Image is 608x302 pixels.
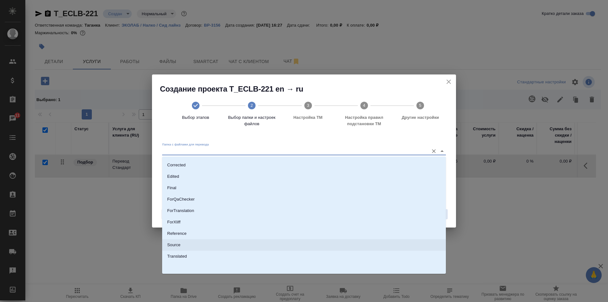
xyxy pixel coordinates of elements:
[167,242,180,248] p: Source
[161,209,182,219] button: Назад
[438,147,446,156] button: Close
[162,143,209,146] label: Папка с файлами для перевода
[167,162,186,168] p: Corrected
[167,196,195,202] p: ForQaChecker
[339,114,389,127] span: Настройка правил подстановки TM
[167,185,176,191] p: Final
[419,103,421,108] text: 5
[170,114,221,121] span: Выбор этапов
[363,103,365,108] text: 4
[282,114,333,121] span: Настройка ТМ
[250,103,253,108] text: 2
[167,219,180,225] p: ForXliff
[307,103,309,108] text: 3
[167,253,187,260] p: Translated
[167,208,194,214] p: ForTranslation
[167,230,187,237] p: Reference
[226,114,277,127] span: Выбор папки и настроек файлов
[429,147,438,156] button: Очистить
[160,84,456,94] h2: Создание проекта T_ECLB-221 en → ru
[395,114,446,121] span: Другие настройки
[167,173,179,180] p: Edited
[444,77,453,87] button: close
